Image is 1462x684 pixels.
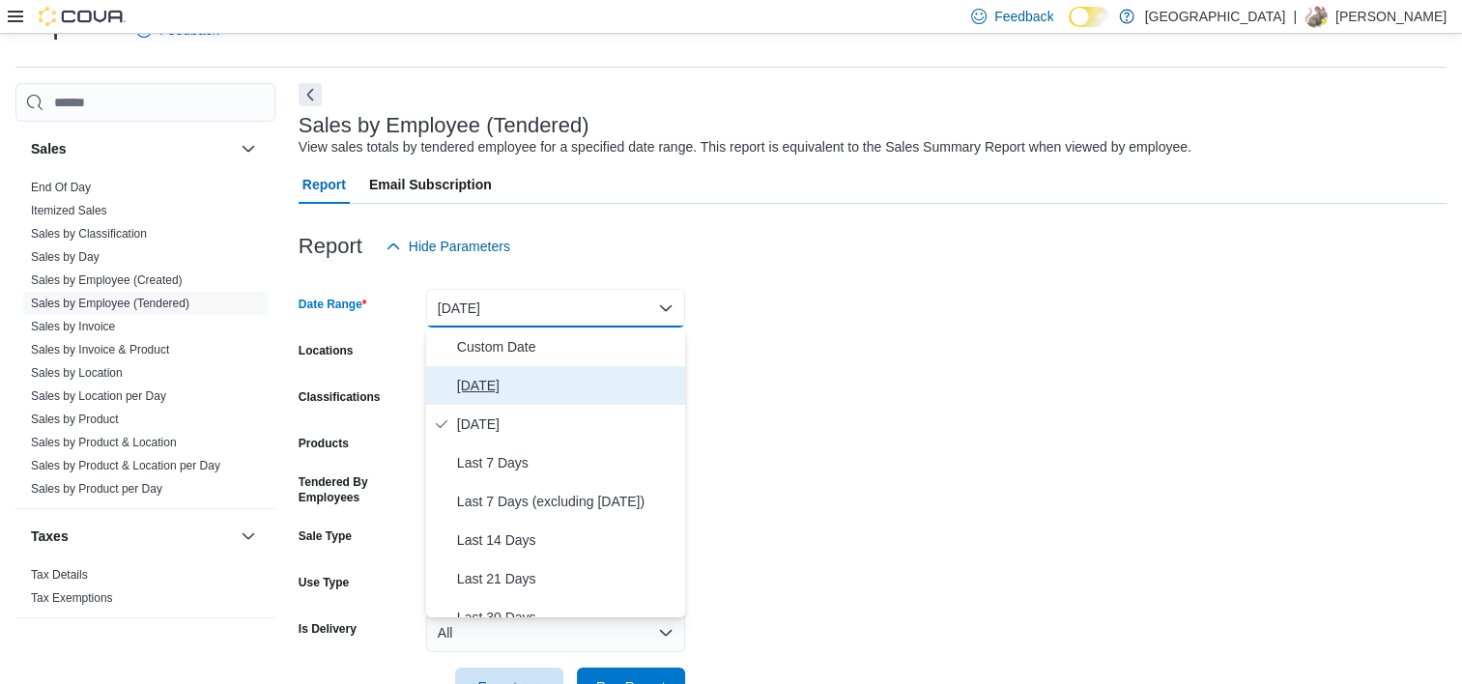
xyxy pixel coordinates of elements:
[1144,5,1285,28] p: [GEOGRAPHIC_DATA]
[457,451,677,474] span: Last 7 Days
[31,568,88,582] a: Tax Details
[31,296,189,311] span: Sales by Employee (Tendered)
[369,165,492,204] span: Email Subscription
[1069,7,1109,27] input: Dark Mode
[457,413,677,436] span: [DATE]
[31,343,169,356] a: Sales by Invoice & Product
[299,474,418,505] label: Tendered By Employees
[31,272,183,288] span: Sales by Employee (Created)
[299,83,322,106] button: Next
[31,388,166,404] span: Sales by Location per Day
[299,114,589,137] h3: Sales by Employee (Tendered)
[31,481,162,497] span: Sales by Product per Day
[457,490,677,513] span: Last 7 Days (excluding [DATE])
[31,591,113,605] a: Tax Exemptions
[302,165,346,204] span: Report
[15,563,275,617] div: Taxes
[426,613,685,652] button: All
[409,237,510,256] span: Hide Parameters
[31,180,91,195] span: End Of Day
[31,527,69,546] h3: Taxes
[237,525,260,548] button: Taxes
[299,235,362,258] h3: Report
[31,139,67,158] h3: Sales
[378,227,518,266] button: Hide Parameters
[299,436,349,451] label: Products
[31,590,113,606] span: Tax Exemptions
[31,204,107,217] a: Itemized Sales
[299,528,352,544] label: Sale Type
[31,342,169,357] span: Sales by Invoice & Product
[31,413,119,426] a: Sales by Product
[31,482,162,496] a: Sales by Product per Day
[39,7,126,26] img: Cova
[299,575,349,590] label: Use Type
[31,459,220,472] a: Sales by Product & Location per Day
[31,365,123,381] span: Sales by Location
[31,389,166,403] a: Sales by Location per Day
[426,328,685,617] div: Select listbox
[237,137,260,160] button: Sales
[31,319,115,334] span: Sales by Invoice
[457,374,677,397] span: [DATE]
[31,567,88,583] span: Tax Details
[299,137,1191,157] div: View sales totals by tendered employee for a specified date range. This report is equivalent to t...
[31,366,123,380] a: Sales by Location
[457,606,677,629] span: Last 30 Days
[1069,27,1070,28] span: Dark Mode
[31,297,189,310] a: Sales by Employee (Tendered)
[994,7,1053,26] span: Feedback
[1293,5,1297,28] p: |
[31,203,107,218] span: Itemized Sales
[457,335,677,358] span: Custom Date
[31,273,183,287] a: Sales by Employee (Created)
[1304,5,1328,28] div: Hellen Gladue
[31,227,147,241] a: Sales by Classification
[31,320,115,333] a: Sales by Invoice
[299,343,354,358] label: Locations
[31,139,233,158] button: Sales
[457,528,677,552] span: Last 14 Days
[31,436,177,449] a: Sales by Product & Location
[31,181,91,194] a: End Of Day
[1335,5,1447,28] p: [PERSON_NAME]
[31,226,147,242] span: Sales by Classification
[31,412,119,427] span: Sales by Product
[31,527,233,546] button: Taxes
[299,389,381,405] label: Classifications
[31,458,220,473] span: Sales by Product & Location per Day
[426,289,685,328] button: [DATE]
[299,621,357,637] label: Is Delivery
[31,250,100,264] a: Sales by Day
[457,567,677,590] span: Last 21 Days
[299,297,367,312] label: Date Range
[31,249,100,265] span: Sales by Day
[31,435,177,450] span: Sales by Product & Location
[15,176,275,508] div: Sales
